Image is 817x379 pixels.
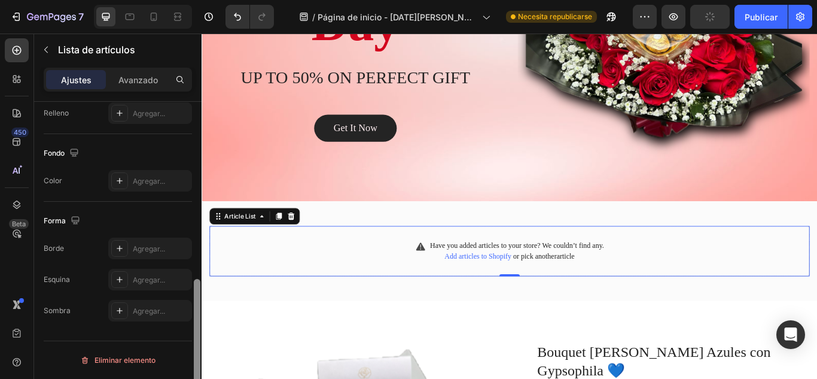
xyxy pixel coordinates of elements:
font: Esquina [44,275,70,284]
font: Agregar... [133,275,165,284]
div: Article List [24,208,65,219]
font: Agregar... [133,244,165,253]
iframe: Área de diseño [202,34,817,379]
font: 450 [14,128,26,137]
button: Publicar [734,5,788,29]
font: Borde [44,244,64,253]
font: Ajustes [61,75,92,85]
font: Avanzado [118,75,158,85]
div: Deshacer/Rehacer [225,5,274,29]
font: Beta [12,220,26,228]
font: Agregar... [133,177,165,186]
font: Eliminar elemento [94,356,156,365]
span: Have you added articles to your store? We couldn’t find any. [266,242,469,254]
button: Eliminar elemento [44,351,192,370]
font: Lista de artículos [58,44,135,56]
font: Relleno [44,108,69,117]
font: Necesita republicarse [518,12,592,21]
font: Fondo [44,148,65,157]
font: Página de inicio - [DATE][PERSON_NAME] 18:34:30 [318,12,472,35]
font: Agregar... [133,307,165,316]
font: Color [44,176,62,185]
div: or pick another article [283,254,435,266]
font: / [312,12,315,22]
span: Add articles to Shopify [283,256,361,265]
font: 7 [78,11,84,23]
div: Abrir Intercom Messenger [776,320,805,349]
p: Lista de artículos [58,43,187,57]
font: Sombra [44,306,71,315]
font: Agregar... [133,109,165,118]
font: Publicar [745,12,778,22]
button: 7 [5,5,89,29]
font: Forma [44,216,66,225]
